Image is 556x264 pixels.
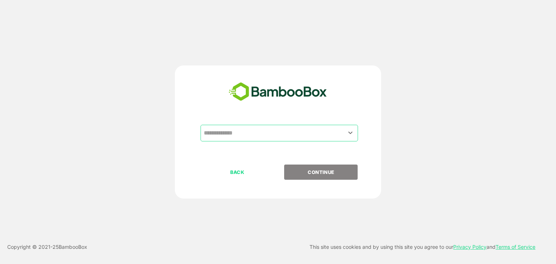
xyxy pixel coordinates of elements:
p: BACK [201,168,274,176]
p: CONTINUE [285,168,357,176]
a: Privacy Policy [453,244,486,250]
a: Terms of Service [496,244,535,250]
p: This site uses cookies and by using this site you agree to our and [309,243,535,251]
img: bamboobox [225,80,331,104]
p: Copyright © 2021- 25 BambooBox [7,243,87,251]
button: CONTINUE [284,165,358,180]
button: Open [346,128,355,138]
button: BACK [201,165,274,180]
